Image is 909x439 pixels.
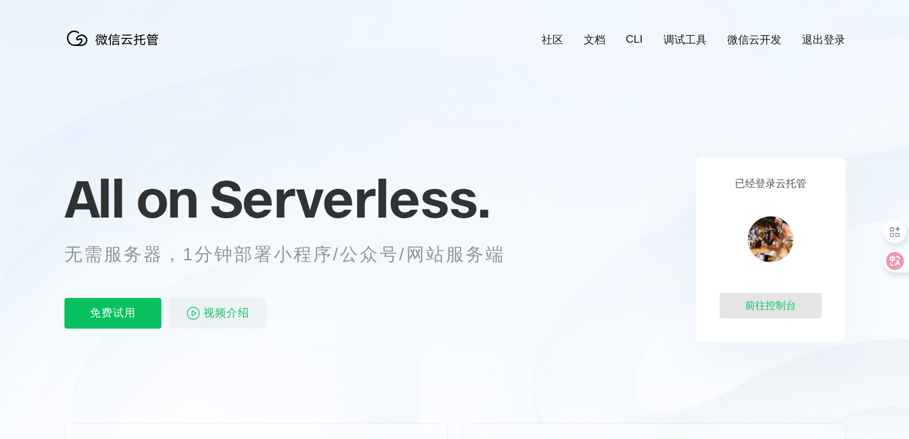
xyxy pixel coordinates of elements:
[663,33,707,47] a: 调试工具
[735,177,806,191] p: 已经登录云托管
[210,167,490,230] span: Serverless.
[720,293,822,318] div: 前往控制台
[64,42,166,53] a: 微信云托管
[64,26,166,51] img: 微信云托管
[64,167,198,230] span: All on
[727,33,781,47] a: 微信云开发
[626,33,642,46] a: CLI
[203,298,249,329] span: 视频介绍
[64,242,529,267] p: 无需服务器，1分钟部署小程序/公众号/网站服务端
[542,33,563,47] a: 社区
[64,298,161,329] p: 免费试用
[584,33,605,47] a: 文档
[186,306,201,321] img: video_play.svg
[802,33,845,47] a: 退出登录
